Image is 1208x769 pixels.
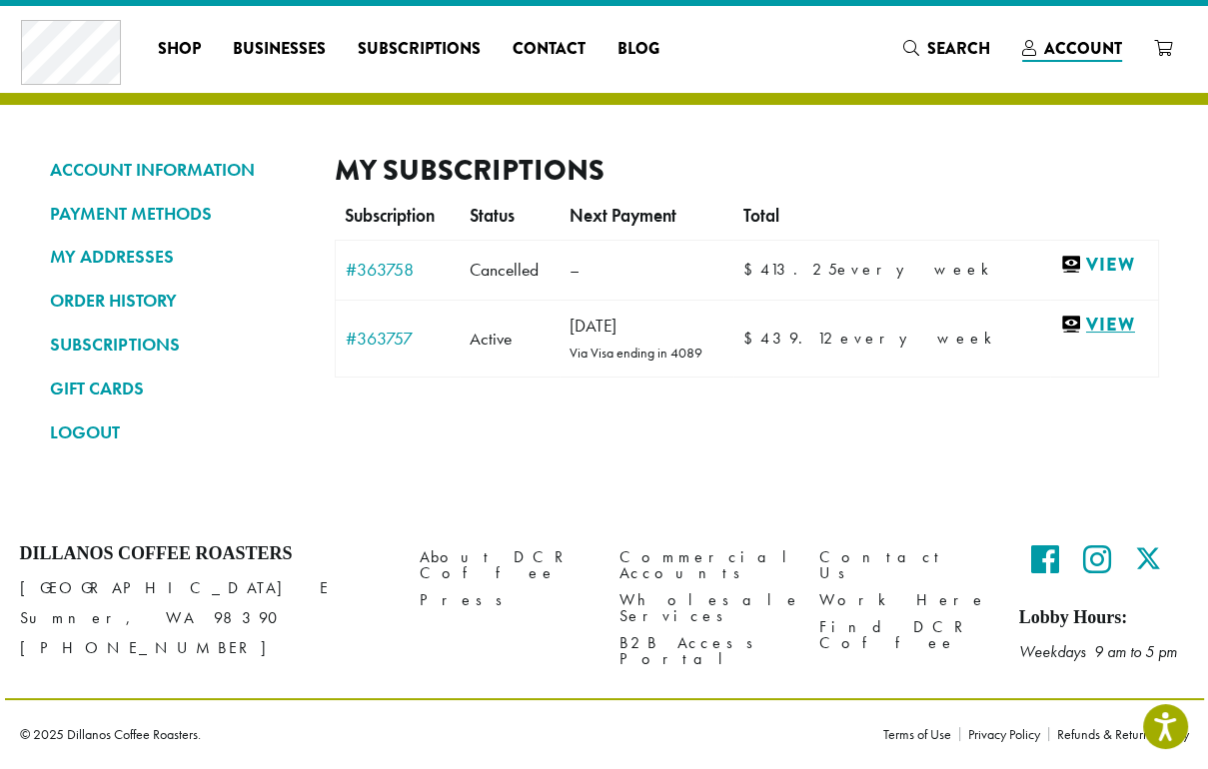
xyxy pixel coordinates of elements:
a: Privacy Policy [959,727,1048,741]
a: Work Here [819,587,989,614]
h4: Dillanos Coffee Roasters [20,543,390,565]
a: ORDER HISTORY [50,284,305,318]
p: © 2025 Dillanos Coffee Roasters. [20,727,853,741]
span: $ [743,259,760,280]
td: [DATE] [560,300,732,378]
span: Contact [513,37,586,62]
a: Shop [142,33,217,65]
em: Weekdays 9 am to 5 pm [1019,641,1177,662]
a: ACCOUNT INFORMATION [50,153,305,187]
span: Shop [158,37,201,62]
a: MY ADDRESSES [50,240,305,274]
nav: Account pages [50,153,305,465]
a: Commercial Accounts [619,543,789,586]
td: Cancelled [460,240,561,300]
td: – [560,240,732,300]
a: SUBSCRIPTIONS [50,328,305,362]
td: Active [460,300,561,378]
span: Businesses [233,37,326,62]
a: Press [420,587,590,614]
p: [GEOGRAPHIC_DATA] E Sumner, WA 98390 [PHONE_NUMBER] [20,573,390,663]
td: every week [733,240,1050,300]
span: 413.25 [743,259,837,280]
h2: My Subscriptions [335,153,1159,188]
a: View [1060,253,1148,278]
a: Refunds & Returns Policy [1048,727,1189,741]
a: B2B Access Portal [619,630,789,673]
h5: Lobby Hours: [1019,607,1189,629]
a: GIFT CARDS [50,372,305,405]
td: every week [733,300,1050,378]
span: Blog [617,37,659,62]
span: Total [743,205,779,227]
a: Terms of Use [883,727,959,741]
span: Subscription [345,205,435,227]
span: Account [1044,37,1122,60]
a: Wholesale Services [619,587,789,630]
a: #363758 [346,261,450,279]
a: Search [887,32,1006,65]
span: Search [927,37,990,60]
a: About DCR Coffee [420,543,590,586]
span: Status [470,205,515,227]
a: #363757 [346,330,450,348]
span: Subscriptions [358,37,481,62]
a: View [1060,313,1148,338]
span: Next Payment [570,205,676,227]
a: LOGOUT [50,415,305,449]
span: $ [743,328,760,349]
a: PAYMENT METHODS [50,197,305,231]
small: Via Visa ending in 4089 [570,344,702,362]
a: Find DCR Coffee [819,614,989,657]
a: Contact Us [819,543,989,586]
span: 439.12 [743,328,840,349]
